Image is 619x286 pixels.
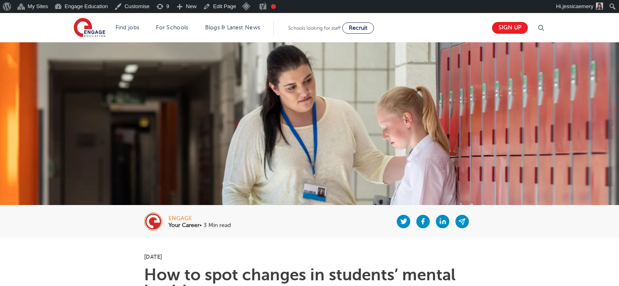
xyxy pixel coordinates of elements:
[271,4,276,9] div: Focus keyphrase not set
[74,18,105,38] img: Engage Education
[342,22,374,34] a: Recruit
[168,223,231,228] p: • 3 Min read
[205,24,260,31] a: Blogs & Latest News
[288,25,341,31] span: Schools looking for staff
[168,222,199,228] b: Your Career
[144,254,475,260] p: [DATE]
[116,24,140,31] a: Find jobs
[492,22,528,34] a: Sign up
[562,3,593,9] span: jessicaemery
[168,216,231,221] div: engage
[349,25,367,31] span: Recruit
[156,24,188,31] a: For Schools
